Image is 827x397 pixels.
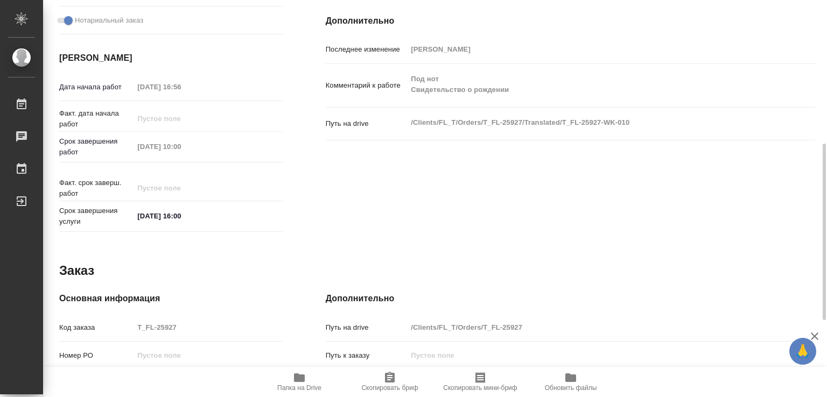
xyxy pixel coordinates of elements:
[59,322,134,333] p: Код заказа
[435,367,525,397] button: Скопировать мини-бриф
[326,292,815,305] h4: Дополнительно
[407,41,774,57] input: Пустое поле
[407,320,774,335] input: Пустое поле
[59,52,283,65] h4: [PERSON_NAME]
[254,367,345,397] button: Папка на Drive
[361,384,418,392] span: Скопировать бриф
[326,118,408,129] p: Путь на drive
[134,320,282,335] input: Пустое поле
[407,70,774,99] textarea: Под нот Свидетельство о рождении
[525,367,616,397] button: Обновить файлы
[326,80,408,91] p: Комментарий к работе
[794,340,812,363] span: 🙏
[59,292,283,305] h4: Основная информация
[134,111,228,126] input: Пустое поле
[59,178,134,199] p: Факт. срок заверш. работ
[545,384,597,392] span: Обновить файлы
[345,367,435,397] button: Скопировать бриф
[134,79,228,95] input: Пустое поле
[326,44,408,55] p: Последнее изменение
[134,348,282,363] input: Пустое поле
[59,136,134,158] p: Срок завершения работ
[134,139,228,154] input: Пустое поле
[789,338,816,365] button: 🙏
[59,350,134,361] p: Номер РО
[326,322,408,333] p: Путь на drive
[75,15,143,26] span: Нотариальный заказ
[407,348,774,363] input: Пустое поле
[443,384,517,392] span: Скопировать мини-бриф
[407,114,774,132] textarea: /Clients/FL_T/Orders/T_FL-25927/Translated/T_FL-25927-WK-010
[59,108,134,130] p: Факт. дата начала работ
[277,384,321,392] span: Папка на Drive
[326,15,815,27] h4: Дополнительно
[326,350,408,361] p: Путь к заказу
[134,180,228,196] input: Пустое поле
[59,205,134,227] p: Срок завершения услуги
[59,82,134,93] p: Дата начала работ
[134,208,228,224] input: ✎ Введи что-нибудь
[59,262,94,279] h2: Заказ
